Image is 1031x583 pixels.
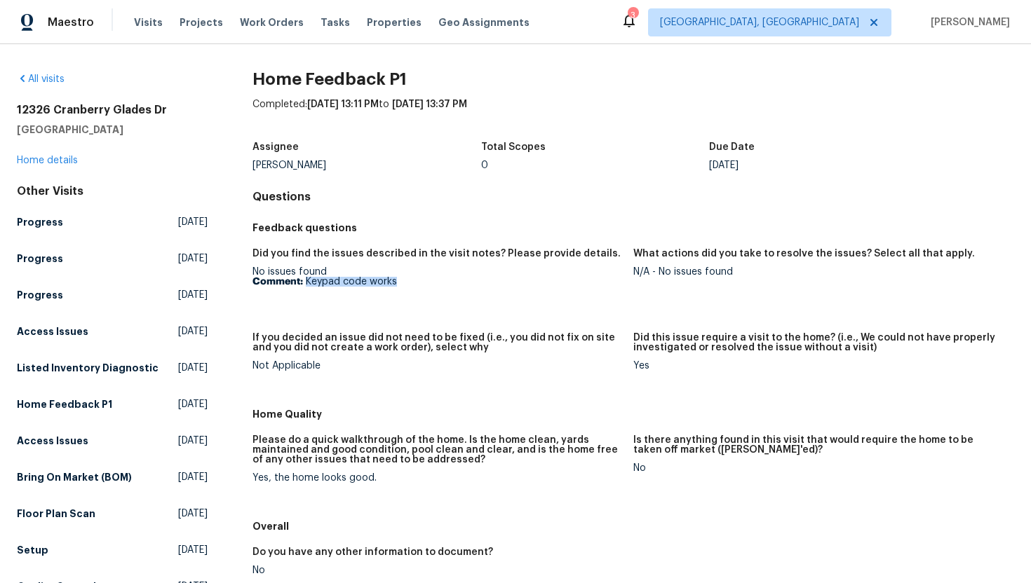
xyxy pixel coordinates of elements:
[709,142,755,152] h5: Due Date
[17,434,88,448] h5: Access Issues
[367,15,422,29] span: Properties
[252,249,621,259] h5: Did you find the issues described in the visit notes? Please provide details.
[252,221,1014,235] h5: Feedback questions
[178,434,208,448] span: [DATE]
[17,324,88,338] h5: Access Issues
[240,15,304,29] span: Work Orders
[252,190,1014,204] h4: Questions
[321,18,350,27] span: Tasks
[252,72,1014,86] h2: Home Feedback P1
[633,267,1003,277] div: N/A - No issues found
[178,252,208,266] span: [DATE]
[178,288,208,302] span: [DATE]
[17,428,208,453] a: Access Issues[DATE]
[48,15,94,29] span: Maestro
[633,333,1003,352] h5: Did this issue require a visit to the home? (i.e., We could not have properly investigated or res...
[252,142,299,152] h5: Assignee
[178,215,208,229] span: [DATE]
[252,361,622,371] div: Not Applicable
[252,547,493,557] h5: Do you have any other information to document?
[17,288,63,302] h5: Progress
[628,8,638,22] div: 3
[178,397,208,411] span: [DATE]
[17,319,208,344] a: Access Issues[DATE]
[17,252,63,266] h5: Progress
[252,407,1014,421] h5: Home Quality
[178,324,208,338] span: [DATE]
[17,156,78,165] a: Home details
[17,543,48,557] h5: Setup
[438,15,530,29] span: Geo Assignments
[633,361,1003,371] div: Yes
[481,160,710,170] div: 0
[17,282,208,308] a: Progress[DATE]
[252,519,1014,533] h5: Overall
[633,463,1003,473] div: No
[17,470,132,484] h5: Bring On Market (BOM)
[17,537,208,563] a: Setup[DATE]
[134,15,163,29] span: Visits
[17,215,63,229] h5: Progress
[481,142,546,152] h5: Total Scopes
[252,333,622,352] h5: If you decided an issue did not need to be fixed (i.e., you did not fix on site and you did not c...
[17,246,208,271] a: Progress[DATE]
[925,15,1010,29] span: [PERSON_NAME]
[633,249,975,259] h5: What actions did you take to resolve the issues? Select all that apply.
[17,397,112,411] h5: Home Feedback P1
[252,473,622,483] div: Yes, the home looks good.
[17,361,159,375] h5: Listed Inventory Diagnostic
[180,15,223,29] span: Projects
[307,100,379,109] span: [DATE] 13:11 PM
[252,435,622,465] h5: Please do a quick walkthrough of the home. Is the home clean, yards maintained and good condition...
[392,100,467,109] span: [DATE] 13:37 PM
[178,361,208,375] span: [DATE]
[178,470,208,484] span: [DATE]
[252,565,622,575] div: No
[17,465,208,490] a: Bring On Market (BOM)[DATE]
[17,184,208,198] div: Other Visits
[709,160,938,170] div: [DATE]
[17,501,208,526] a: Floor Plan Scan[DATE]
[17,74,65,84] a: All visits
[633,435,1003,455] h5: Is there anything found in this visit that would require the home to be taken off market ([PERSON...
[17,123,208,137] h5: [GEOGRAPHIC_DATA]
[17,392,208,417] a: Home Feedback P1[DATE]
[252,277,303,287] b: Comment:
[17,210,208,235] a: Progress[DATE]
[660,15,859,29] span: [GEOGRAPHIC_DATA], [GEOGRAPHIC_DATA]
[252,97,1014,134] div: Completed: to
[17,103,208,117] h2: 12326 Cranberry Glades Dr
[252,267,622,287] div: No issues found
[178,543,208,557] span: [DATE]
[178,507,208,521] span: [DATE]
[252,277,622,287] p: Keypad code works
[252,160,481,170] div: [PERSON_NAME]
[17,507,95,521] h5: Floor Plan Scan
[17,355,208,380] a: Listed Inventory Diagnostic[DATE]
